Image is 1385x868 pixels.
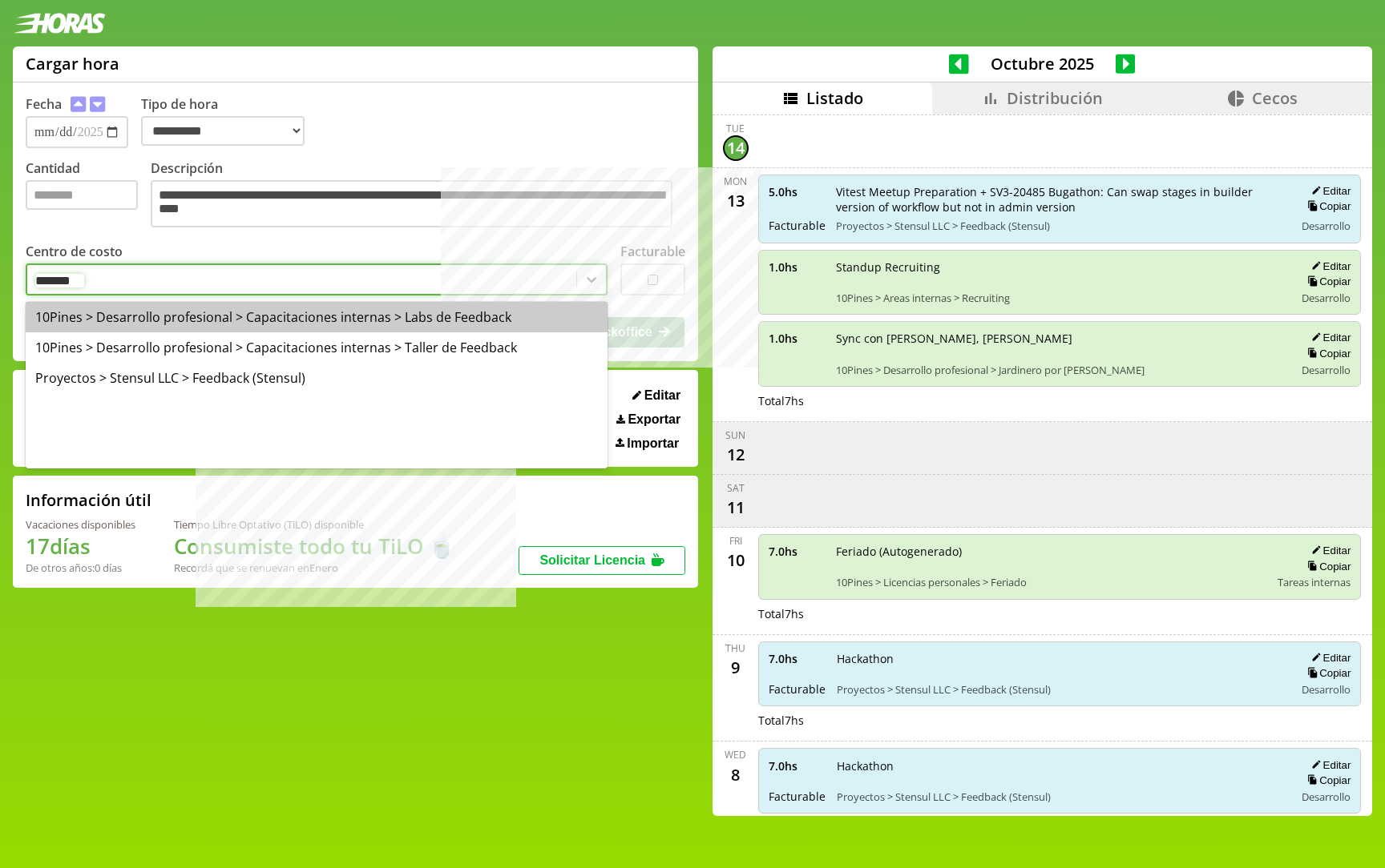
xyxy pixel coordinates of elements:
[969,53,1116,74] span: Octubre 2025
[141,116,305,146] select: Tipo de hora
[1306,651,1351,665] button: Editar
[1302,347,1351,360] button: Copiar
[837,758,1284,774] span: Hackathon
[1302,666,1351,680] button: Copiar
[837,790,1284,804] span: Proyectos > Stensul LLC > Feedback (Stensul)
[26,363,608,393] div: Proyectos > Stensul LLC > Feedback (Stensul)
[1306,259,1351,273] button: Editar
[1302,363,1351,377] span: Desarrollo
[1278,575,1351,589] span: Tareas internas
[725,428,745,442] div: Sun
[758,713,1362,728] div: Total 7 hs
[1306,544,1351,557] button: Editar
[1302,291,1351,305] span: Desarrollo
[723,442,749,468] div: 12
[769,544,825,559] span: 7.0 hs
[620,243,685,260] label: Facturable
[627,436,679,451] span: Importar
[1306,184,1351,198] button: Editar
[769,758,826,774] span: 7.0 hs
[26,53,119,74] h1: Cargar hora
[729,534,742,548] div: Fri
[769,184,825,199] span: 5.0 hs
[309,561,338,575] b: Enero
[723,495,749,520] div: 11
[539,553,645,567] span: Solicitar Licencia
[1302,560,1351,573] button: Copiar
[26,517,135,532] div: Vacaciones disponibles
[758,606,1362,621] div: Total 7 hs
[1302,275,1351,288] button: Copiar
[174,561,454,575] div: Recordá que se renuevan en
[13,13,106,34] img: logotipo
[836,259,1284,275] span: Standup Recruiting
[769,218,825,233] span: Facturable
[628,388,685,404] button: Editar
[1302,774,1351,787] button: Copiar
[836,575,1267,589] span: 10Pines > Licencias personales > Feriado
[725,641,745,655] div: Thu
[727,481,745,495] div: Sat
[519,546,685,575] button: Solicitar Licencia
[769,259,825,275] span: 1.0 hs
[26,332,608,363] div: 10Pines > Desarrollo profesional > Capacitaciones internas > Taller de Feedback
[1302,682,1351,697] span: Desarrollo
[758,393,1362,408] div: Total 7 hs
[151,180,672,227] textarea: Descripción
[26,180,138,210] input: Cantidad
[26,561,135,575] div: De otros años: 0 días
[723,762,749,787] div: 8
[1302,199,1351,213] button: Copiar
[836,184,1284,215] span: Vitest Meetup Preparation + SV3-20485 Bugathon: Can swap stages in builder version of workflow bu...
[723,135,749,161] div: 14
[644,388,680,403] span: Editar
[1252,87,1298,109] span: Cecos
[836,331,1284,346] span: Sync con [PERSON_NAME], [PERSON_NAME]
[769,681,826,697] span: Facturable
[723,548,749,573] div: 10
[26,243,123,260] label: Centro de costo
[26,95,62,113] label: Fecha
[723,188,749,214] div: 13
[26,489,151,511] h2: Información útil
[174,532,454,561] h1: Consumiste todo tu TiLO 🍵
[1302,790,1351,804] span: Desarrollo
[836,219,1284,233] span: Proyectos > Stensul LLC > Feedback (Stensul)
[837,651,1284,666] span: Hackathon
[769,651,826,666] span: 7.0 hs
[151,159,685,231] label: Descripción
[836,363,1284,377] span: 10Pines > Desarrollo profesional > Jardinero por [PERSON_NAME]
[723,655,749,681] div: 9
[26,159,151,231] label: Cantidad
[1302,219,1351,233] span: Desarrollo
[837,682,1284,697] span: Proyectos > Stensul LLC > Feedback (Stensul)
[726,122,745,135] div: Tue
[174,517,454,532] div: Tiempo Libre Optativo (TiLO) disponible
[26,532,135,561] h1: 17 días
[769,331,825,346] span: 1.0 hs
[141,95,317,148] label: Tipo de hora
[26,302,608,332] div: 10Pines > Desarrollo profesional > Capacitaciones internas > Labs de Feedback
[1007,87,1103,109] span: Distribución
[1306,758,1351,772] button: Editar
[724,175,747,188] div: Mon
[612,412,685,428] button: Exportar
[628,412,680,427] span: Exportar
[769,789,826,804] span: Facturable
[1306,331,1351,344] button: Editar
[713,115,1372,814] div: scrollable content
[836,291,1284,305] span: 10Pines > Areas internas > Recruiting
[836,544,1267,559] span: Feriado (Autogenerado)
[725,748,746,762] div: Wed
[806,87,863,109] span: Listado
